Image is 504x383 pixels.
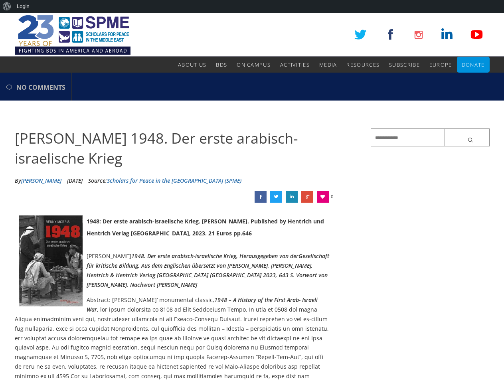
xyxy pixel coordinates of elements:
[87,296,318,313] em: 1948 – A History of the First Arab- Israeli War
[87,217,324,237] strong: 1948: Der erste arabisch-israelische Krieg. [PERSON_NAME]. Published by Hentrich und Hentrich Ver...
[346,61,379,68] span: Resources
[178,61,206,68] span: About Us
[237,57,271,73] a: On Campus
[280,57,310,73] a: Activities
[87,252,329,288] em: Gesellschaft für kritische Bildung. Aus dem Englischen übersetzt von [PERSON_NAME], [PERSON_NAME]...
[15,13,130,57] img: SPME
[331,191,333,203] span: 0
[15,128,298,168] span: [PERSON_NAME] 1948. Der erste arabisch-israelische Krieg
[88,175,241,187] div: Source:
[19,215,83,306] img: Benny Morris 1948. Der erste arabisch-israelische Krieg
[67,175,83,187] li: [DATE]
[319,57,337,73] a: Media
[216,61,227,68] span: BDS
[15,251,331,289] p: [PERSON_NAME]
[255,191,267,203] a: Benny Morris 1948. Der erste arabisch-israelische Krieg
[462,57,485,73] a: Donate
[301,191,313,203] a: Benny Morris 1948. Der erste arabisch-israelische Krieg
[389,57,420,73] a: Subscribe
[107,177,241,184] a: Scholars for Peace in the [GEOGRAPHIC_DATA] (SPME)
[21,177,61,184] a: [PERSON_NAME]
[389,61,420,68] span: Subscribe
[286,191,298,203] a: Benny Morris 1948. Der erste arabisch-israelische Krieg
[270,191,282,203] a: Benny Morris 1948. Der erste arabisch-israelische Krieg
[429,57,452,73] a: Europe
[429,61,452,68] span: Europe
[319,61,337,68] span: Media
[131,252,298,260] em: 1948. Der erste arabisch-israelische Krieg, Herausgegeben von der
[280,61,310,68] span: Activities
[16,73,65,101] span: no comments
[462,61,485,68] span: Donate
[346,57,379,73] a: Resources
[15,175,61,187] li: By
[237,61,271,68] span: On Campus
[178,57,206,73] a: About Us
[216,57,227,73] a: BDS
